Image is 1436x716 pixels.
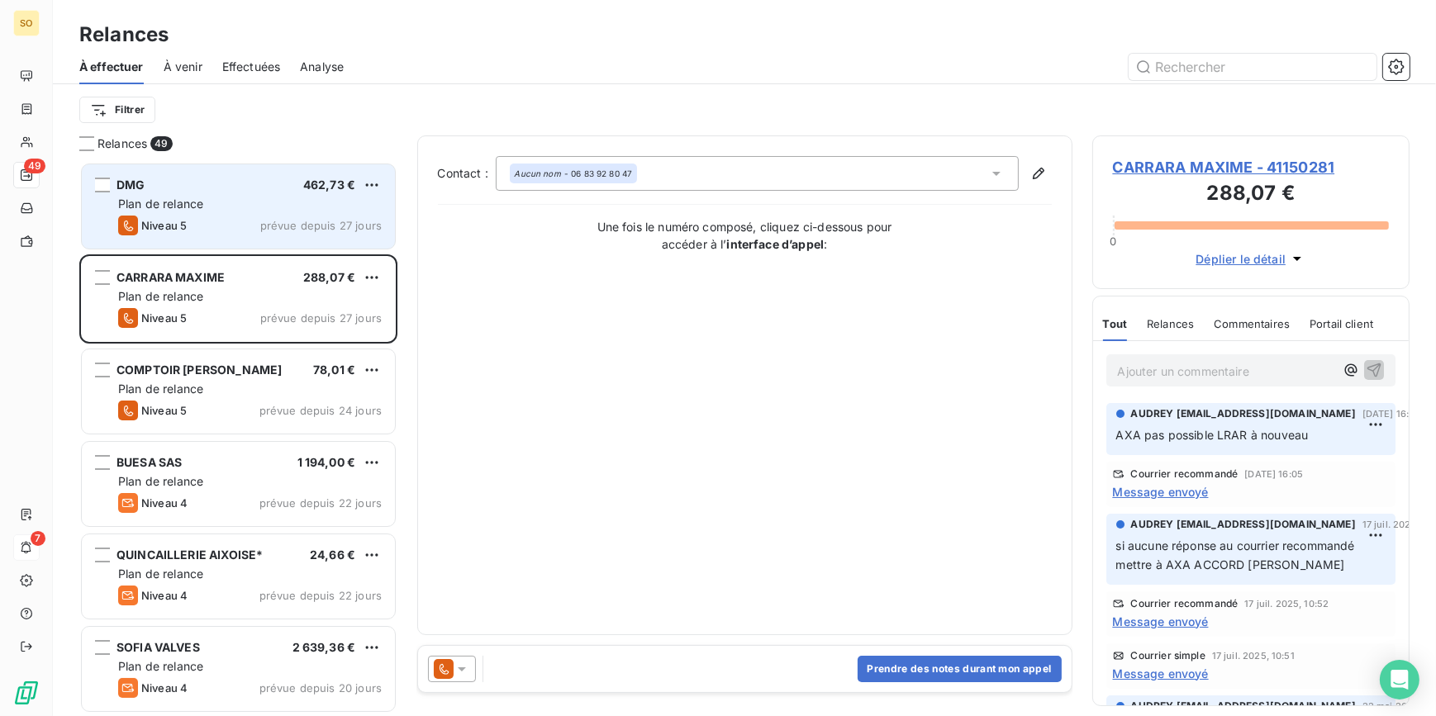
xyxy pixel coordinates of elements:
[1113,156,1390,178] span: CARRARA MAXIME - 41150281
[24,159,45,173] span: 49
[13,10,40,36] div: SO
[1131,599,1239,609] span: Courrier recommandé
[1131,469,1239,479] span: Courrier recommandé
[1362,409,1421,419] span: [DATE] 16:05
[310,548,355,562] span: 24,66 €
[97,135,147,152] span: Relances
[1131,699,1356,714] span: AUDREY [EMAIL_ADDRESS][DOMAIN_NAME]
[1212,651,1295,661] span: 17 juil. 2025, 10:51
[303,270,355,284] span: 288,07 €
[1116,428,1309,442] span: AXA pas possible LRAR à nouveau
[116,640,200,654] span: SOFIA VALVES
[1113,178,1390,211] h3: 288,07 €
[515,168,561,179] em: Aucun nom
[1131,651,1205,661] span: Courrier simple
[515,168,633,179] div: - 06 83 92 80 47
[1113,665,1209,682] span: Message envoyé
[1113,483,1209,500] span: Message envoyé
[118,289,203,303] span: Plan de relance
[1244,469,1303,479] span: [DATE] 16:05
[1244,599,1329,609] span: 17 juil. 2025, 10:52
[118,382,203,396] span: Plan de relance
[259,589,382,602] span: prévue depuis 22 jours
[727,237,825,251] strong: interface d’appel
[116,270,225,284] span: CARRARA MAXIME
[1147,317,1194,330] span: Relances
[116,455,182,469] span: BUESA SAS
[1131,406,1356,421] span: AUDREY [EMAIL_ADDRESS][DOMAIN_NAME]
[858,656,1062,682] button: Prendre des notes durant mon appel
[259,496,382,510] span: prévue depuis 22 jours
[164,59,202,75] span: À venir
[297,455,356,469] span: 1 194,00 €
[259,404,382,417] span: prévue depuis 24 jours
[150,136,172,151] span: 49
[292,640,356,654] span: 2 639,36 €
[1113,613,1209,630] span: Message envoyé
[260,311,382,325] span: prévue depuis 27 jours
[438,165,496,182] label: Contact :
[118,197,203,211] span: Plan de relance
[116,548,263,562] span: QUINCAILLERIE AIXOISE*
[141,681,188,695] span: Niveau 4
[118,474,203,488] span: Plan de relance
[13,680,40,706] img: Logo LeanPay
[300,59,344,75] span: Analyse
[141,496,188,510] span: Niveau 4
[118,567,203,581] span: Plan de relance
[303,178,355,192] span: 462,73 €
[116,363,282,377] span: COMPTOIR [PERSON_NAME]
[1129,54,1377,80] input: Rechercher
[579,218,910,253] p: Une fois le numéro composé, cliquez ci-dessous pour accéder à l’ :
[141,589,188,602] span: Niveau 4
[79,97,155,123] button: Filtrer
[1196,250,1286,268] span: Déplier le détail
[1380,660,1419,699] div: Open Intercom Messenger
[79,20,169,50] h3: Relances
[1214,317,1290,330] span: Commentaires
[79,59,144,75] span: À effectuer
[1310,317,1373,330] span: Portail client
[141,219,187,232] span: Niveau 5
[141,404,187,417] span: Niveau 5
[141,311,187,325] span: Niveau 5
[31,531,45,546] span: 7
[116,178,145,192] span: DMG
[260,219,382,232] span: prévue depuis 27 jours
[1110,235,1116,248] span: 0
[259,681,382,695] span: prévue depuis 20 jours
[1191,249,1310,268] button: Déplier le détail
[79,162,397,716] div: grid
[1131,517,1356,532] span: AUDREY [EMAIL_ADDRESS][DOMAIN_NAME]
[1116,538,1358,571] span: si aucune réponse au courrier recommandé mettre à AXA ACCORD [PERSON_NAME]
[313,363,355,377] span: 78,01 €
[222,59,281,75] span: Effectuées
[118,659,203,673] span: Plan de relance
[1103,317,1128,330] span: Tout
